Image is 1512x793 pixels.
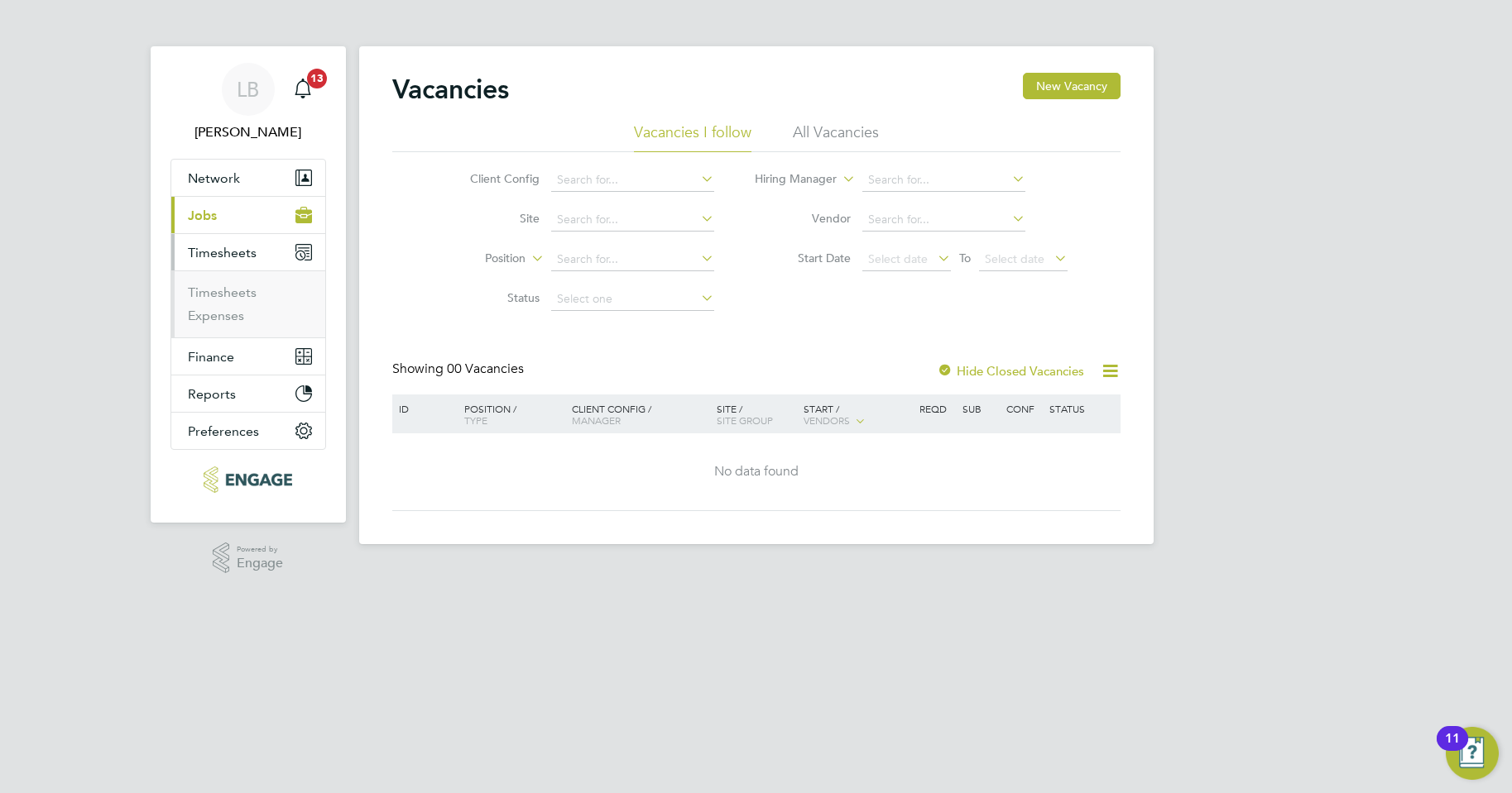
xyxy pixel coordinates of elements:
input: Search for... [551,248,714,271]
label: Site [444,211,540,226]
span: Timesheets [188,245,257,260]
span: 13 [307,69,327,88]
input: Search for... [862,169,1025,192]
span: Site Group [717,413,773,427]
button: Reports [171,375,325,412]
span: Vendors [804,413,850,427]
div: ID [395,394,453,423]
div: Showing [392,361,527,378]
nav: Main navigation [151,46,346,523]
label: Start Date [756,251,851,265]
button: New Vacancy [1023,73,1121,99]
span: Engage [237,557,283,571]
div: Position / [452,394,568,434]
span: Laura Badcock [170,122,326,142]
input: Search for... [862,208,1025,232]
span: Powered by [237,542,283,557]
span: To [954,247,976,269]
div: Conf [1002,394,1045,423]
div: No data found [395,463,1118,480]
h2: Vacancies [392,73,509,106]
a: Expenses [188,308,244,323]
label: Client Config [444,171,540,186]
button: Finance [171,338,325,375]
label: Hiring Manager [742,171,837,188]
span: LB [237,79,259,100]
label: Vendor [756,211,851,226]
span: Manager [572,413,621,427]
span: Reports [188,386,236,402]
div: Site / [713,394,799,434]
span: Select date [868,251,928,266]
input: Search for... [551,208,714,232]
a: Go to home page [170,466,326,493]
span: 00 Vacancies [447,361,524,377]
div: Reqd [915,394,958,423]
span: Select date [985,251,1044,266]
button: Open Resource Center, 11 new notifications [1446,727,1499,780]
div: Client Config / [568,394,713,434]
span: Type [464,413,487,427]
label: Status [444,290,540,305]
label: Position [430,251,526,267]
button: Preferences [171,413,325,449]
button: Network [171,160,325,196]
a: LB[PERSON_NAME] [170,63,326,142]
img: xede-logo-retina.png [204,466,292,493]
div: 11 [1445,738,1460,760]
a: Powered byEngage [213,542,283,574]
span: Network [188,170,240,186]
div: Timesheets [171,270,325,337]
span: Finance [188,349,234,365]
input: Select one [551,288,714,311]
a: 13 [286,63,319,116]
div: Status [1045,394,1117,423]
button: Jobs [171,197,325,233]
li: Vacancies I follow [634,122,751,152]
span: Preferences [188,423,259,439]
div: Sub [958,394,1001,423]
div: Start / [799,394,915,436]
a: Timesheets [188,284,257,300]
li: All Vacancies [793,122,879,152]
label: Hide Closed Vacancies [937,363,1084,379]
button: Timesheets [171,234,325,270]
span: Jobs [188,208,217,223]
input: Search for... [551,169,714,192]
